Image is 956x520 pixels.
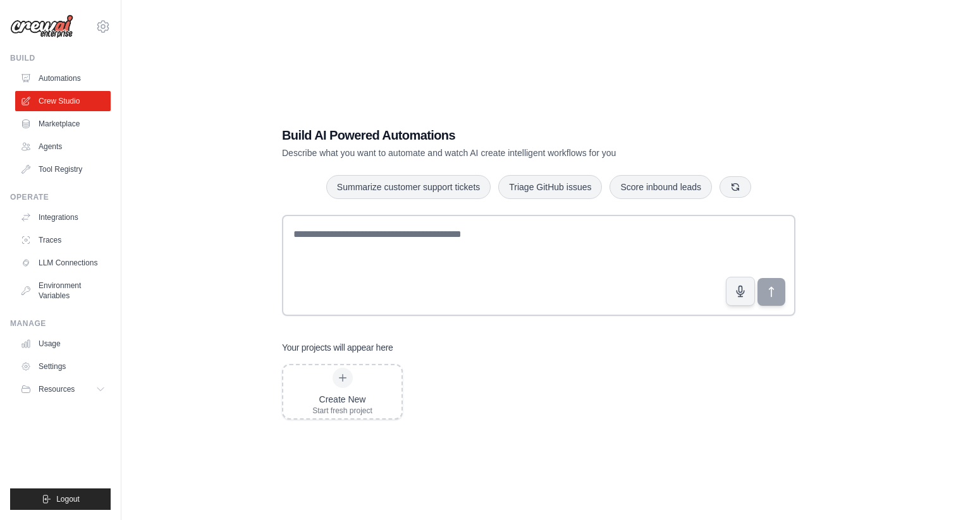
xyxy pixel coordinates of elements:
[56,494,80,504] span: Logout
[282,147,707,159] p: Describe what you want to automate and watch AI create intelligent workflows for you
[15,253,111,273] a: LLM Connections
[39,384,75,394] span: Resources
[10,53,111,63] div: Build
[312,393,372,406] div: Create New
[720,176,751,198] button: Get new suggestions
[10,192,111,202] div: Operate
[15,91,111,111] a: Crew Studio
[10,318,111,329] div: Manage
[15,114,111,134] a: Marketplace
[15,207,111,227] a: Integrations
[15,68,111,88] a: Automations
[15,356,111,377] a: Settings
[726,277,755,306] button: Click to speak your automation idea
[15,379,111,399] button: Resources
[282,126,707,144] h1: Build AI Powered Automations
[312,406,372,416] div: Start fresh project
[15,230,111,250] a: Traces
[610,175,712,199] button: Score inbound leads
[326,175,491,199] button: Summarize customer support tickets
[10,15,73,39] img: Logo
[498,175,602,199] button: Triage GitHub issues
[10,488,111,510] button: Logout
[15,136,111,157] a: Agents
[15,159,111,179] a: Tool Registry
[15,334,111,354] a: Usage
[282,341,393,354] h3: Your projects will appear here
[15,275,111,306] a: Environment Variables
